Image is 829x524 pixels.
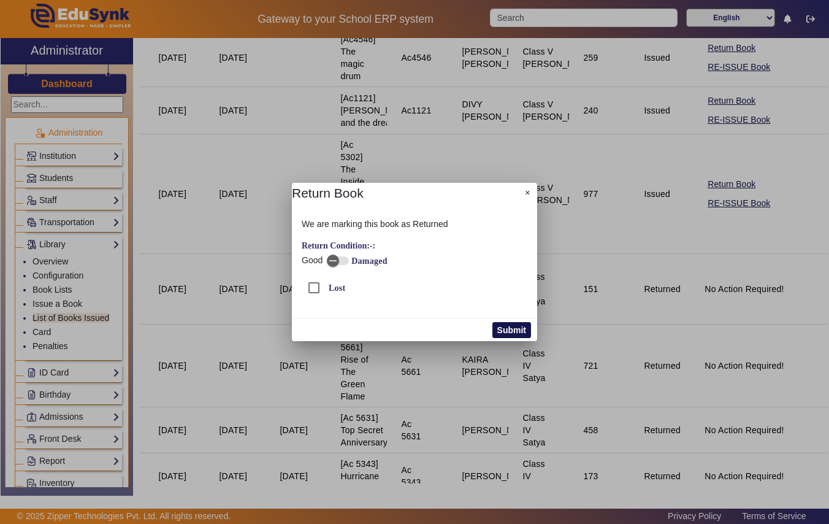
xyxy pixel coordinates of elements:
[349,256,388,266] label: Damaged
[302,254,323,267] span: Good
[302,218,527,231] p: We are marking this book as Returned
[326,283,345,293] label: Lost
[518,183,537,204] button: Close
[492,322,531,338] button: Submit
[525,188,530,198] span: ×
[302,241,375,251] label: Return Condition:-:
[292,183,364,203] h4: Return Book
